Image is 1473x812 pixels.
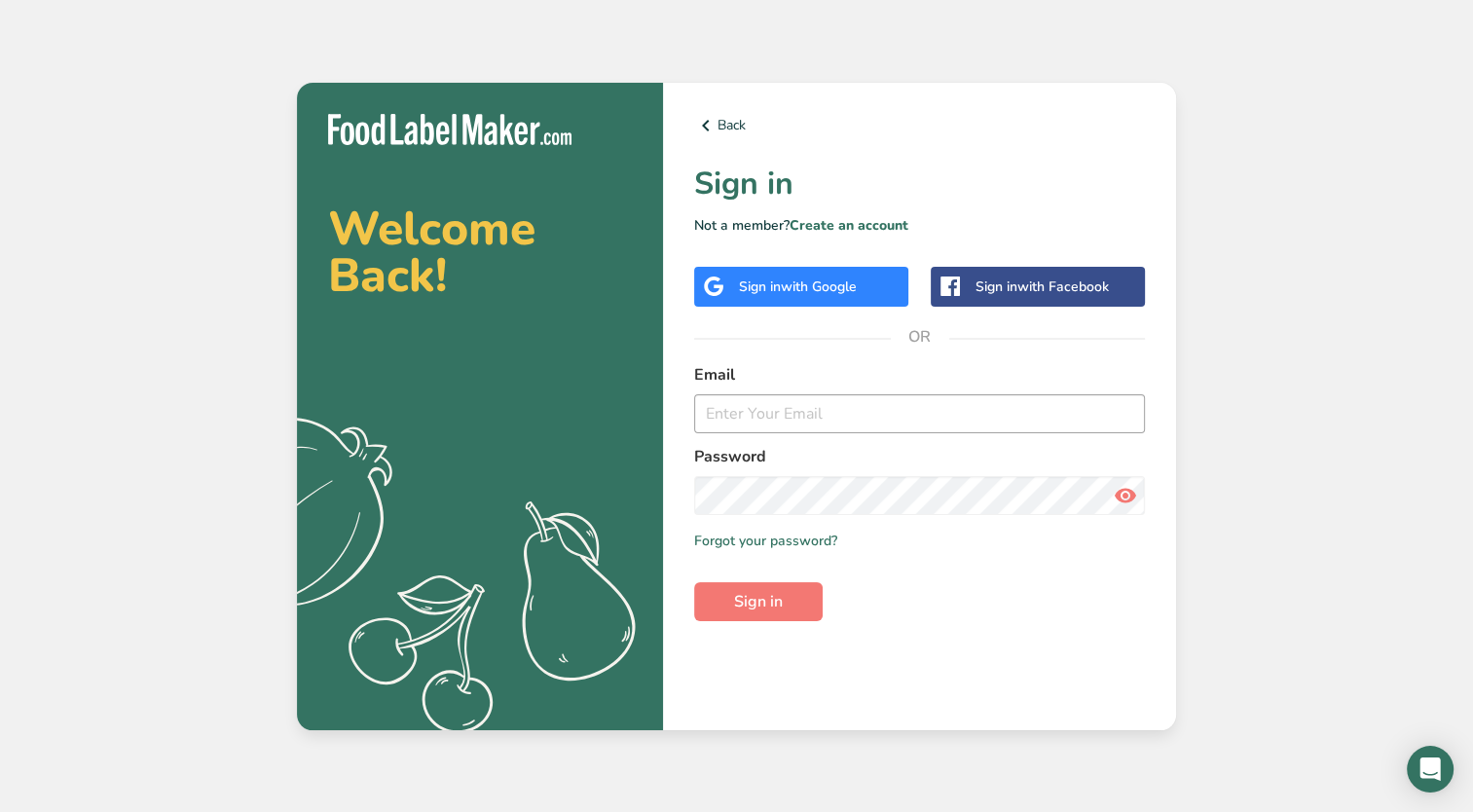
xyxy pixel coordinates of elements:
span: Sign in [734,590,783,613]
div: Open Intercom Messenger [1407,746,1454,793]
span: with Facebook [1017,277,1109,296]
input: Enter Your Email [694,394,1145,433]
label: Email [694,363,1145,387]
h1: Sign in [694,161,1145,207]
img: Food Label Maker [328,114,571,146]
a: Create an account [790,216,908,235]
span: with Google [781,277,857,296]
a: Forgot your password? [694,531,837,551]
p: Not a member? [694,215,1145,236]
div: Sign in [739,277,857,297]
button: Sign in [694,582,823,621]
a: Back [694,114,1145,137]
span: OR [891,308,949,366]
label: Password [694,445,1145,468]
div: Sign in [976,277,1109,297]
h2: Welcome Back! [328,205,632,299]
